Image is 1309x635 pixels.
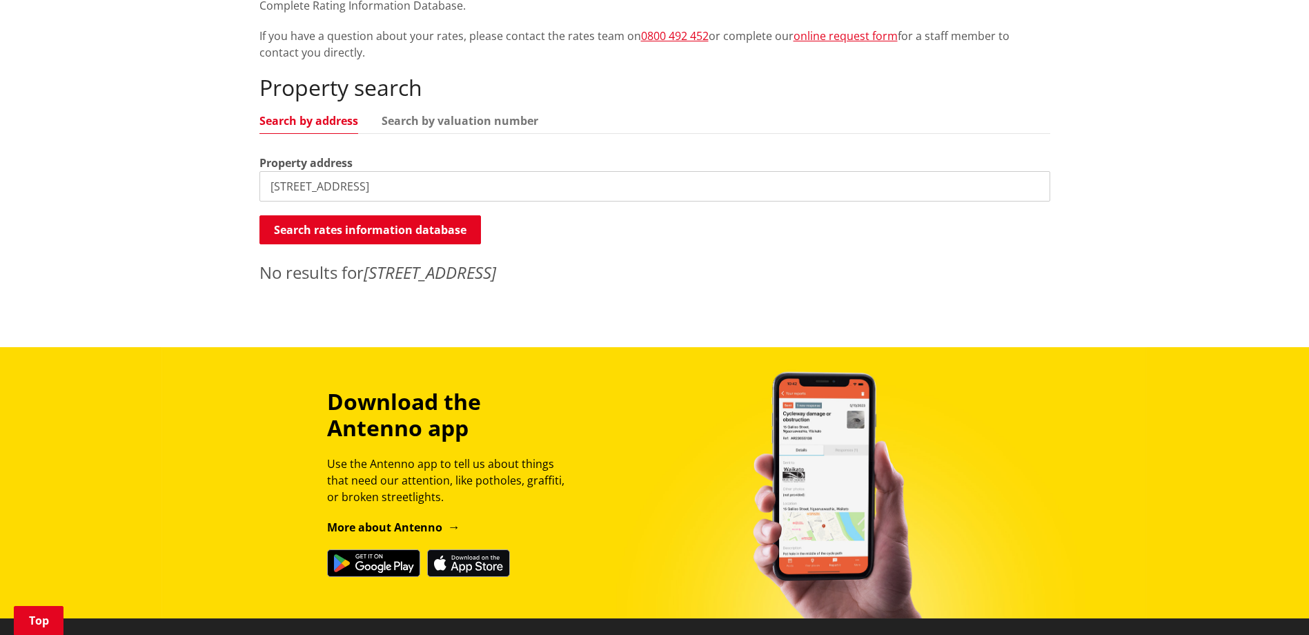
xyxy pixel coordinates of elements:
img: Get it on Google Play [327,549,420,577]
button: Search rates information database [259,215,481,244]
a: online request form [794,28,898,43]
input: e.g. Duke Street NGARUAWAHIA [259,171,1050,202]
em: [STREET_ADDRESS] [364,261,496,284]
p: If you have a question about your rates, please contact the rates team on or complete our for a s... [259,28,1050,61]
h3: Download the Antenno app [327,389,577,442]
a: Top [14,606,63,635]
a: 0800 492 452 [641,28,709,43]
p: No results for [259,260,1050,285]
label: Property address [259,155,353,171]
a: Search by address [259,115,358,126]
h2: Property search [259,75,1050,101]
p: Use the Antenno app to tell us about things that need our attention, like potholes, graffiti, or ... [327,456,577,505]
iframe: Messenger Launcher [1246,577,1295,627]
a: Search by valuation number [382,115,538,126]
img: Download on the App Store [427,549,510,577]
a: More about Antenno [327,520,460,535]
